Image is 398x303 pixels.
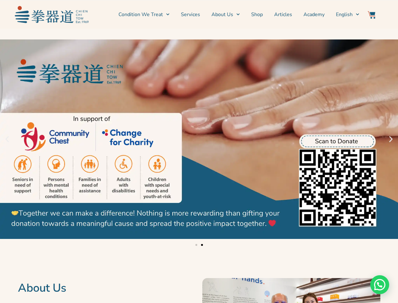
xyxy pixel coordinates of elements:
div: Next slide [387,135,395,143]
a: About Us [211,7,240,22]
h2: About Us [18,281,196,295]
a: Services [181,7,200,22]
nav: Menu [92,7,360,22]
a: Articles [274,7,292,22]
span: English [336,11,353,18]
a: Condition We Treat [118,7,170,22]
div: Need help? WhatsApp contact [370,275,389,294]
a: Switch to English [336,7,359,22]
span: Go to slide 2 [201,244,203,246]
span: Go to slide 1 [195,244,197,246]
a: Academy [303,7,325,22]
a: Shop [251,7,263,22]
div: Previous slide [3,135,11,143]
img: Website Icon-03 [368,11,375,19]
